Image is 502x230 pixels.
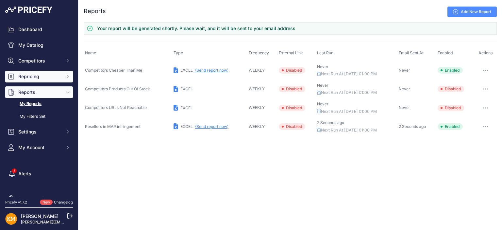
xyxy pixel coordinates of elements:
span: Enabled [438,123,463,130]
span: Never [317,101,328,106]
div: Pricefy v1.7.2 [5,200,27,205]
span: Competitors Products Out Of Stock [85,86,150,91]
span: Email Sent At [399,50,424,55]
span: Frequency [249,50,269,55]
span: External Link [279,50,303,55]
span: Never [399,86,410,91]
span: Disabled [279,86,305,92]
a: My Filters Set [5,111,73,122]
span: Disabled [438,86,464,92]
a: Dashboard [5,24,73,35]
a: My Catalog [5,39,73,51]
img: Pricefy Logo [5,7,52,13]
span: WEEKLY [249,68,265,73]
span: WEEKLY [249,105,265,110]
span: Enabled [438,50,453,55]
span: Never [399,68,410,73]
span: Repricing [18,73,61,80]
a: [PERSON_NAME] [21,213,59,219]
a: Add New Report [447,7,497,17]
p: Next Run At [DATE] 01:00 PM [317,109,396,115]
span: Competitors Cheaper Than Me [85,68,142,73]
button: My Account [5,142,73,153]
span: Last Run [317,50,333,55]
span: Settings [18,129,61,135]
h3: Your report will be generated shortly. Please wait, and it will be sent to your email address [97,25,295,32]
span: Disabled [279,67,305,74]
span: Never [399,105,410,110]
a: My Reports [5,98,73,110]
span: Name [85,50,96,55]
span: Disabled [279,105,305,111]
button: (Send report now) [195,68,228,73]
span: EXCEL [180,86,193,91]
span: Never [317,64,328,69]
span: Competitors [18,58,61,64]
button: Repricing [5,71,73,82]
span: Disabled [279,123,305,130]
h2: Reports [84,7,106,16]
span: EXCEL [180,105,193,110]
span: 2 Seconds ago [317,120,344,125]
span: Disabled [438,105,464,111]
button: (Send report now) [195,124,228,129]
span: Resellers in MAP infringement [85,124,141,129]
span: Enabled [438,67,463,74]
button: Competitors [5,55,73,67]
span: WEEKLY [249,86,265,91]
p: Next Run At [DATE] 01:00 PM [317,90,396,96]
nav: Sidebar [5,24,73,204]
a: Suggest a feature [5,193,73,204]
a: [PERSON_NAME][EMAIL_ADDRESS][PERSON_NAME][DOMAIN_NAME] [21,220,154,224]
a: Alerts [5,168,73,180]
span: Type [174,50,183,55]
p: Next Run At [DATE] 01:00 PM [317,127,396,133]
button: Settings [5,126,73,138]
span: 2 Seconds ago [399,124,426,129]
span: Actions [478,50,493,55]
span: EXCEL [180,124,193,129]
span: New [40,200,53,205]
span: Competitors URLs Not Reachable [85,105,147,110]
a: Changelog [54,200,73,204]
span: Reports [18,89,61,96]
span: Never [317,83,328,88]
span: WEEKLY [249,124,265,129]
p: Next Run At [DATE] 01:00 PM [317,71,396,77]
span: EXCEL [180,68,193,73]
button: Reports [5,86,73,98]
span: My Account [18,144,61,151]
